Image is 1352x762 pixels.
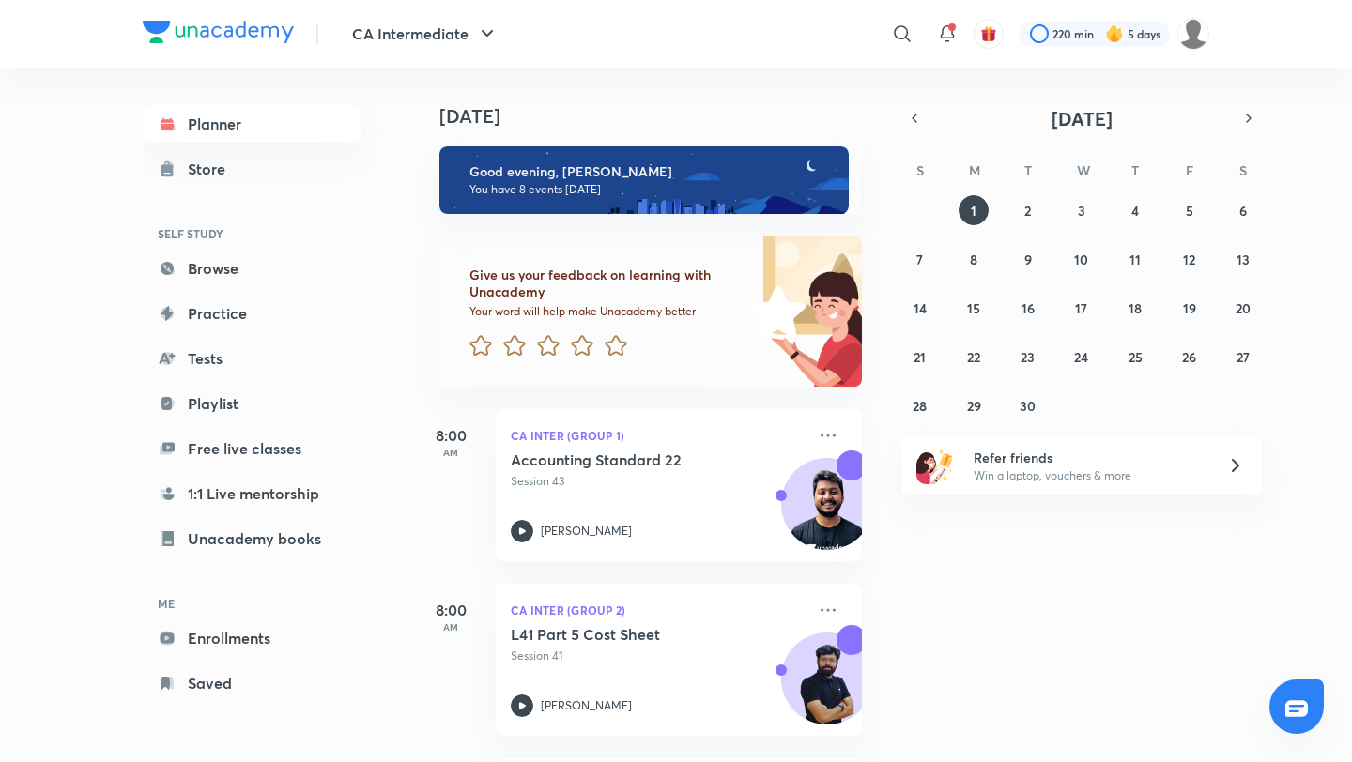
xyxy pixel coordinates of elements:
h5: Accounting Standard 22 [511,450,745,469]
button: September 22, 2025 [959,342,989,372]
abbr: September 12, 2025 [1183,251,1195,268]
h5: 8:00 [413,424,488,447]
h5: 8:00 [413,599,488,621]
button: September 15, 2025 [959,293,989,323]
button: September 10, 2025 [1067,244,1097,274]
abbr: September 6, 2025 [1239,202,1247,220]
abbr: Sunday [916,161,924,179]
button: September 9, 2025 [1013,244,1043,274]
button: September 17, 2025 [1067,293,1097,323]
div: Store [188,158,237,180]
abbr: September 20, 2025 [1236,299,1251,317]
a: Browse [143,250,361,287]
abbr: September 4, 2025 [1131,202,1139,220]
a: Practice [143,295,361,332]
a: Unacademy books [143,520,361,557]
h5: L41 Part 5 Cost Sheet [511,625,745,644]
p: AM [413,447,488,458]
abbr: September 9, 2025 [1024,251,1032,268]
abbr: September 29, 2025 [967,397,981,415]
button: September 7, 2025 [905,244,935,274]
a: Enrollments [143,619,361,657]
abbr: September 26, 2025 [1182,348,1196,366]
img: Jyoti [1177,18,1209,50]
button: September 14, 2025 [905,293,935,323]
abbr: September 1, 2025 [971,202,976,220]
abbr: September 15, 2025 [967,299,980,317]
abbr: September 30, 2025 [1020,397,1036,415]
button: September 29, 2025 [959,390,989,420]
abbr: September 17, 2025 [1075,299,1087,317]
button: September 28, 2025 [905,390,935,420]
img: Avatar [782,643,872,733]
abbr: Wednesday [1077,161,1090,179]
abbr: September 23, 2025 [1021,348,1035,366]
p: CA Inter (Group 2) [511,599,806,621]
abbr: September 21, 2025 [914,348,926,366]
img: avatar [980,25,997,42]
button: September 24, 2025 [1067,342,1097,372]
abbr: September 24, 2025 [1074,348,1088,366]
h6: Refer friends [974,448,1205,467]
p: Session 41 [511,648,806,664]
img: Avatar [782,468,872,558]
a: Free live classes [143,430,361,467]
button: avatar [974,19,1004,49]
img: evening [439,146,849,214]
a: Playlist [143,385,361,422]
button: September 27, 2025 [1228,342,1258,372]
abbr: September 13, 2025 [1237,251,1250,268]
abbr: September 28, 2025 [913,397,927,415]
abbr: September 18, 2025 [1129,299,1142,317]
a: Company Logo [143,21,294,48]
abbr: Monday [969,161,980,179]
a: 1:1 Live mentorship [143,475,361,512]
h6: SELF STUDY [143,218,361,250]
p: CA Inter (Group 1) [511,424,806,447]
button: September 13, 2025 [1228,244,1258,274]
a: Store [143,150,361,188]
button: September 5, 2025 [1175,195,1205,225]
p: Win a laptop, vouchers & more [974,467,1205,484]
p: AM [413,621,488,632]
button: September 19, 2025 [1175,293,1205,323]
button: September 16, 2025 [1013,293,1043,323]
p: You have 8 events [DATE] [469,182,832,197]
abbr: September 16, 2025 [1022,299,1035,317]
button: September 11, 2025 [1120,244,1150,274]
abbr: September 27, 2025 [1237,348,1250,366]
img: Company Logo [143,21,294,43]
button: September 2, 2025 [1013,195,1043,225]
button: September 6, 2025 [1228,195,1258,225]
abbr: September 14, 2025 [914,299,927,317]
abbr: Thursday [1131,161,1139,179]
button: September 4, 2025 [1120,195,1150,225]
abbr: September 3, 2025 [1078,202,1085,220]
abbr: September 22, 2025 [967,348,980,366]
button: September 25, 2025 [1120,342,1150,372]
h6: Give us your feedback on learning with Unacademy [469,267,744,300]
abbr: September 5, 2025 [1186,202,1193,220]
span: [DATE] [1052,106,1113,131]
a: Planner [143,105,361,143]
h6: ME [143,587,361,619]
button: September 30, 2025 [1013,390,1043,420]
abbr: September 25, 2025 [1129,348,1143,366]
abbr: Tuesday [1024,161,1032,179]
button: [DATE] [928,105,1236,131]
p: Your word will help make Unacademy better [469,304,744,319]
p: Session 43 [511,473,806,490]
abbr: Friday [1186,161,1193,179]
button: September 12, 2025 [1175,244,1205,274]
a: Tests [143,340,361,377]
button: September 1, 2025 [959,195,989,225]
p: [PERSON_NAME] [541,697,632,714]
button: September 21, 2025 [905,342,935,372]
abbr: September 10, 2025 [1074,251,1088,268]
button: September 8, 2025 [959,244,989,274]
a: Saved [143,664,361,702]
abbr: Saturday [1239,161,1247,179]
abbr: September 8, 2025 [970,251,977,268]
img: feedback_image [686,236,862,387]
abbr: September 7, 2025 [916,251,923,268]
